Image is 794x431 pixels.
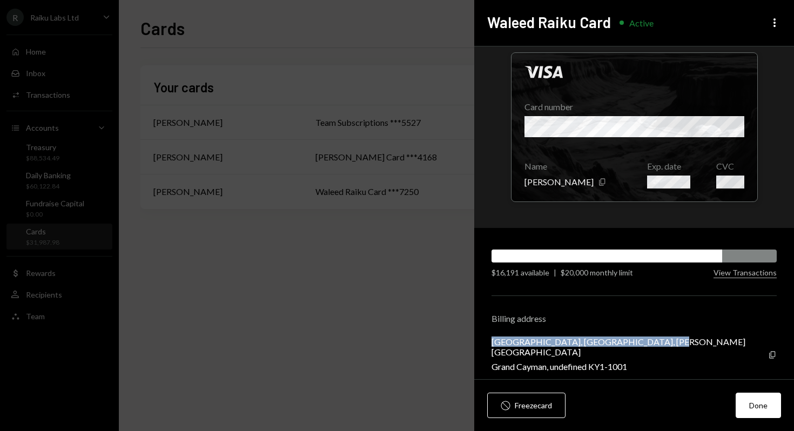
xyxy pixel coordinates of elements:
div: Grand Cayman, undefined KY1-1001 [492,361,768,372]
button: Freezecard [487,393,566,418]
div: Active [629,18,654,28]
button: Done [736,393,781,418]
div: Click to hide [511,52,758,202]
div: Billing address [492,313,777,324]
button: View Transactions [714,268,777,278]
h2: Waleed Raiku Card [487,12,611,33]
div: [GEOGRAPHIC_DATA], [GEOGRAPHIC_DATA], [PERSON_NAME][GEOGRAPHIC_DATA] [492,336,768,357]
div: $20,000 monthly limit [561,267,633,278]
div: $16,191 available [492,267,549,278]
div: Freeze card [515,400,552,411]
div: | [554,267,556,278]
